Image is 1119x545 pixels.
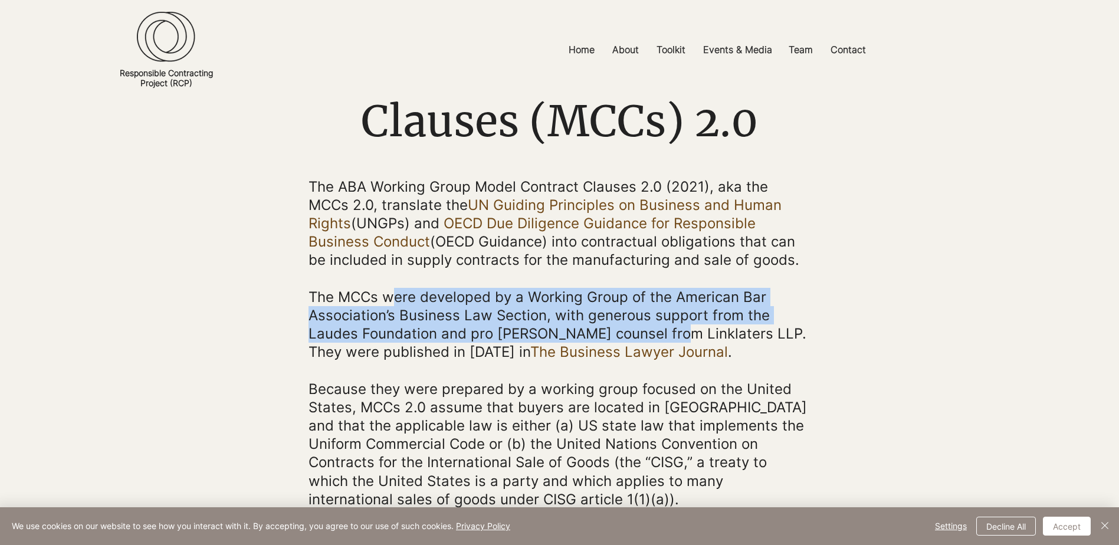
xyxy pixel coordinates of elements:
p: Home [563,37,600,63]
span: The MCCs were developed by a Working Group of the American Bar Association’s Business Law Section... [309,288,806,361]
a: Privacy Policy [456,521,510,531]
a: Home [560,37,603,63]
a: Toolkit [648,37,694,63]
a: Events & Media [694,37,780,63]
button: Close [1098,517,1112,536]
a: About [603,37,648,63]
img: Close [1098,518,1112,533]
button: Decline All [976,517,1036,536]
span: Because they were prepared by a working group focused on the United States, MCCs 2.0 assume that ... [309,380,807,508]
span: The ABA Working Group Model Contract Clauses 2.0 (2021), aka the MCCs 2.0, translate the (UNGPs) ... [309,178,799,269]
p: Team [783,37,819,63]
button: Accept [1043,517,1091,536]
a: Responsible ContractingProject (RCP) [120,68,213,88]
span: Settings [935,517,967,535]
p: Contact [825,37,872,63]
a: Team [780,37,822,63]
span: We use cookies on our website to see how you interact with it. By accepting, you agree to our use... [12,521,510,531]
a: UN Guiding Principles on Business and Human Rights [309,196,782,232]
a: The Business Lawyer Journal [530,343,728,360]
a: Contact [822,37,875,63]
a: OECD Due Diligence Guidance for Responsible Business Conduct [309,215,756,250]
p: Toolkit [651,37,691,63]
p: Events & Media [697,37,778,63]
nav: Site [418,37,1016,63]
p: About [606,37,645,63]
